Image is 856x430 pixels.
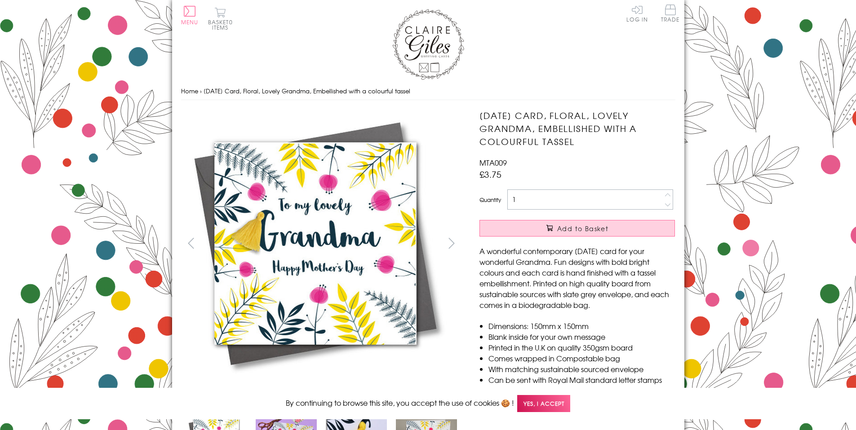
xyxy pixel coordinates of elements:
[181,6,199,25] button: Menu
[479,196,501,204] label: Quantity
[479,109,675,148] h1: [DATE] Card, Floral, Lovely Grandma, Embellished with a colourful tassel
[626,4,648,22] a: Log In
[488,320,675,331] li: Dimensions: 150mm x 150mm
[557,224,608,233] span: Add to Basket
[661,4,680,22] span: Trade
[441,233,461,253] button: next
[181,87,198,95] a: Home
[479,246,675,310] p: A wonderful contemporary [DATE] card for your wonderful Grandma. Fun designs with bold bright col...
[517,395,570,412] span: Yes, I accept
[479,168,501,180] span: £3.75
[181,18,199,26] span: Menu
[488,353,675,364] li: Comes wrapped in Compostable bag
[208,7,233,30] button: Basket0 items
[488,374,675,385] li: Can be sent with Royal Mail standard letter stamps
[461,109,731,378] img: Mother's Day Card, Floral, Lovely Grandma, Embellished with a colourful tassel
[181,82,675,101] nav: breadcrumbs
[200,87,202,95] span: ›
[181,233,201,253] button: prev
[488,342,675,353] li: Printed in the U.K on quality 350gsm board
[479,220,675,237] button: Add to Basket
[204,87,410,95] span: [DATE] Card, Floral, Lovely Grandma, Embellished with a colourful tassel
[661,4,680,24] a: Trade
[392,9,464,80] img: Claire Giles Greetings Cards
[488,331,675,342] li: Blank inside for your own message
[479,157,507,168] span: MTA009
[181,109,450,378] img: Mother's Day Card, Floral, Lovely Grandma, Embellished with a colourful tassel
[488,364,675,374] li: With matching sustainable sourced envelope
[212,18,233,31] span: 0 items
